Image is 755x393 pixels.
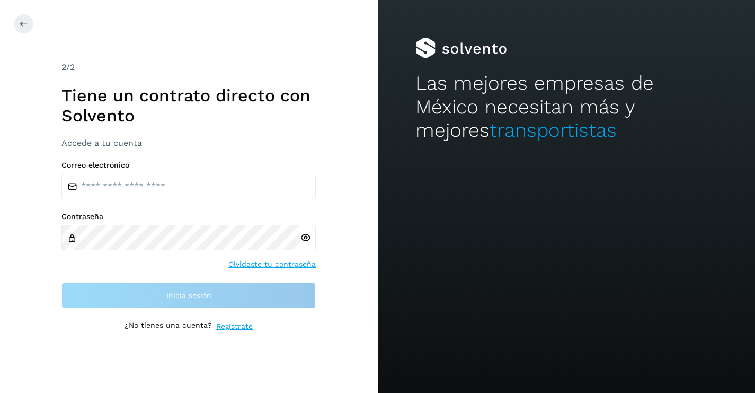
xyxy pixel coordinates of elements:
[61,161,316,170] label: Correo electrónico
[61,138,316,148] h3: Accede a tu cuenta
[228,259,316,270] a: Olvidaste tu contraseña
[166,292,211,299] span: Inicia sesión
[61,283,316,308] button: Inicia sesión
[125,321,212,332] p: ¿No tienes una cuenta?
[216,321,253,332] a: Regístrate
[61,85,316,126] h1: Tiene un contrato directo con Solvento
[61,62,66,72] span: 2
[61,212,316,221] label: Contraseña
[415,72,717,142] h2: Las mejores empresas de México necesitan más y mejores
[61,61,316,74] div: /2
[490,119,617,142] span: transportistas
